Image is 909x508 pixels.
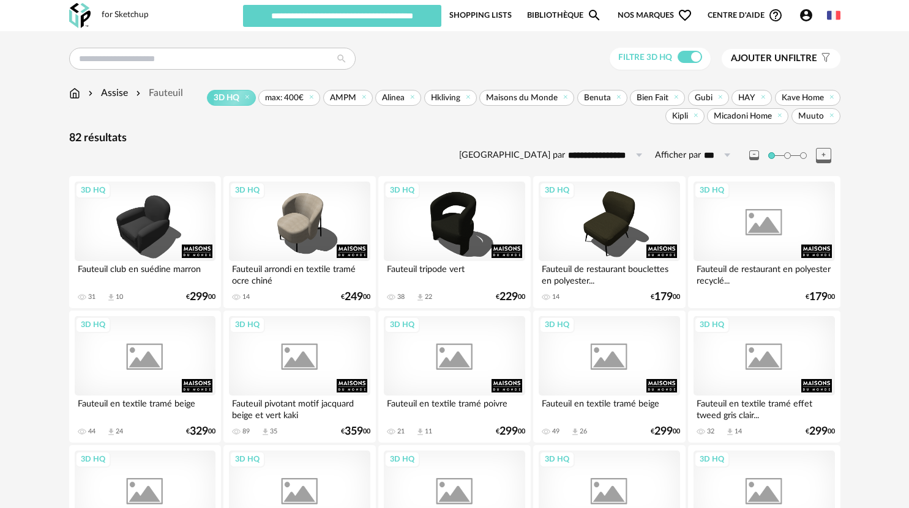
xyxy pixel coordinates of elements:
[102,10,149,21] div: for Sketchup
[708,8,783,23] span: Centre d'aideHelp Circle Outline icon
[86,86,128,100] div: Assise
[533,311,685,443] a: 3D HQ Fauteuil en textile tramé beige 49 Download icon 26 €29900
[486,92,558,103] span: Maisons du Monde
[69,176,221,308] a: 3D HQ Fauteuil club en suédine marron 31 Download icon 10 €29900
[449,4,512,27] a: Shopping Lists
[88,427,95,436] div: 44
[782,92,824,103] span: Kave Home
[768,8,783,23] span: Help Circle Outline icon
[651,427,680,436] div: € 00
[694,261,834,285] div: Fauteuil de restaurant en polyester recyclé...
[69,86,80,100] img: svg+xml;base64,PHN2ZyB3aWR0aD0iMTYiIGhlaWdodD0iMTciIHZpZXdCb3g9IjAgMCAxNiAxNyIgZmlsbD0ibm9uZSIgeG...
[714,111,772,122] span: Micadoni Home
[75,451,111,467] div: 3D HQ
[270,427,277,436] div: 35
[735,427,742,436] div: 14
[214,92,239,103] span: 3D HQ
[738,92,755,103] span: HAY
[587,8,602,23] span: Magnify icon
[618,4,692,27] span: Nos marques
[695,92,713,103] span: Gubi
[618,53,672,62] span: Filtre 3D HQ
[75,261,215,285] div: Fauteuil club en suédine marron
[378,176,530,308] a: 3D HQ Fauteuil tripode vert 38 Download icon 22 €22900
[806,293,835,301] div: € 00
[672,111,688,122] span: Kipli
[330,92,356,103] span: AMPM
[416,427,425,436] span: Download icon
[496,293,525,301] div: € 00
[694,182,730,198] div: 3D HQ
[817,53,831,65] span: Filter icon
[798,111,824,122] span: Muuto
[88,293,95,301] div: 31
[384,317,420,333] div: 3D HQ
[655,150,701,161] label: Afficher par
[341,427,370,436] div: € 00
[384,451,420,467] div: 3D HQ
[431,92,460,103] span: Hkliving
[397,427,405,436] div: 21
[75,182,111,198] div: 3D HQ
[425,427,432,436] div: 11
[533,176,685,308] a: 3D HQ Fauteuil de restaurant bouclettes en polyester... 14 €17900
[230,317,265,333] div: 3D HQ
[69,131,840,145] div: 82 résultats
[688,311,840,443] a: 3D HQ Fauteuil en textile tramé effet tweed gris clair... 32 Download icon 14 €29900
[806,427,835,436] div: € 00
[116,293,123,301] div: 10
[637,92,668,103] span: Bien Fait
[539,182,575,198] div: 3D HQ
[416,293,425,302] span: Download icon
[459,150,565,161] label: [GEOGRAPHIC_DATA] par
[584,92,611,103] span: Benuta
[580,427,587,436] div: 26
[552,427,559,436] div: 49
[229,261,370,285] div: Fauteuil arrondi en textile tramé ocre chiné
[261,427,270,436] span: Download icon
[186,293,215,301] div: € 00
[69,311,221,443] a: 3D HQ Fauteuil en textile tramé beige 44 Download icon 24 €32900
[731,54,788,63] span: Ajouter un
[539,396,679,420] div: Fauteuil en textile tramé beige
[345,427,363,436] span: 359
[230,182,265,198] div: 3D HQ
[397,293,405,301] div: 38
[651,293,680,301] div: € 00
[809,427,828,436] span: 299
[75,317,111,333] div: 3D HQ
[799,8,819,23] span: Account Circle icon
[265,92,304,103] span: max: 400€
[731,53,817,65] span: filtre
[654,293,673,301] span: 179
[654,427,673,436] span: 299
[86,86,95,100] img: svg+xml;base64,PHN2ZyB3aWR0aD0iMTYiIGhlaWdodD0iMTYiIHZpZXdCb3g9IjAgMCAxNiAxNiIgZmlsbD0ibm9uZSIgeG...
[809,293,828,301] span: 179
[688,176,840,308] a: 3D HQ Fauteuil de restaurant en polyester recyclé... €17900
[107,293,116,302] span: Download icon
[799,8,814,23] span: Account Circle icon
[230,451,265,467] div: 3D HQ
[539,317,575,333] div: 3D HQ
[382,92,405,103] span: Alinea
[384,182,420,198] div: 3D HQ
[341,293,370,301] div: € 00
[242,293,250,301] div: 14
[827,9,840,22] img: fr
[75,396,215,420] div: Fauteuil en textile tramé beige
[694,451,730,467] div: 3D HQ
[69,3,91,28] img: OXP
[499,293,518,301] span: 229
[186,427,215,436] div: € 00
[345,293,363,301] span: 249
[107,427,116,436] span: Download icon
[384,261,525,285] div: Fauteuil tripode vert
[722,49,840,68] button: Ajouter unfiltre Filter icon
[570,427,580,436] span: Download icon
[190,427,208,436] span: 329
[539,451,575,467] div: 3D HQ
[499,427,518,436] span: 299
[223,176,375,308] a: 3D HQ Fauteuil arrondi en textile tramé ocre chiné 14 €24900
[539,261,679,285] div: Fauteuil de restaurant bouclettes en polyester...
[384,396,525,420] div: Fauteuil en textile tramé poivre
